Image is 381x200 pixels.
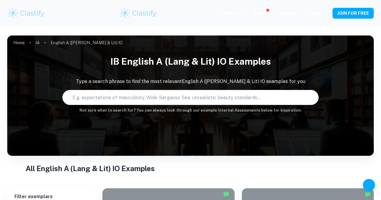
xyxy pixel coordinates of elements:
p: Review [253,10,268,17]
p: Exemplars [219,10,241,16]
a: Schools [280,11,297,16]
h1: All English A (Lang & Lit) IO Examples [26,163,355,174]
button: Help and Feedback [363,179,375,191]
img: Marked [223,191,229,197]
button: JOIN FOR FREE [333,8,374,19]
h6: Not sure what to search for? You can always look through our example Internal Assessments below f... [7,107,374,113]
a: Home [13,38,25,47]
button: Search [309,95,314,100]
a: IA [36,38,40,47]
img: Clastify logo [7,7,45,19]
input: E.g. expectations of masculinity, Wide Sargasso Sea, unrealistic beauty standards... [63,89,307,106]
h1: IB English A (Lang & Lit) IO examples [7,52,374,71]
a: Login [309,11,320,16]
p: English A ([PERSON_NAME] & Lit) IO [51,39,123,46]
img: Clastify logo [119,7,158,19]
p: Type a search phrase to find the most relevant English A ([PERSON_NAME] & Lit) IO examples for you [7,78,374,85]
img: Marked [365,191,371,197]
